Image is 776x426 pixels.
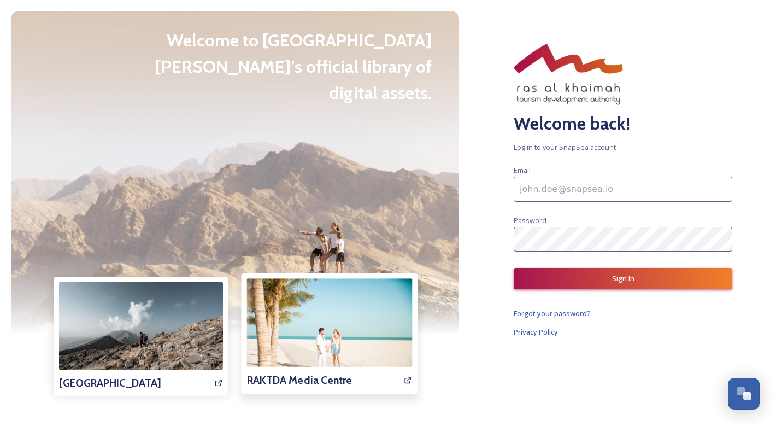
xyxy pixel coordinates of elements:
[246,372,352,388] h3: RAKTDA Media Centre
[514,307,732,320] a: Forgot your password?
[59,375,161,391] h3: [GEOGRAPHIC_DATA]
[514,327,558,337] span: Privacy Policy
[514,325,732,339] a: Privacy Policy
[514,215,546,225] span: Password
[59,282,223,392] img: af43f390-05ef-4fa9-bb37-4833bd5513fb.jpg
[246,278,412,388] a: RAKTDA Media Centre
[514,268,732,289] button: Sign In
[728,378,760,410] button: Open Chat
[514,308,591,318] span: Forgot your password?
[246,278,412,389] img: 7e8a814c-968e-46a8-ba33-ea04b7243a5d.jpg
[59,282,223,391] a: [GEOGRAPHIC_DATA]
[514,142,732,153] span: Log in to your SnapSea account
[514,44,623,105] img: RAKTDA_ENG_NEW%20STACKED%20LOGO_RGB.png
[514,177,732,202] input: john.doe@snapsea.io
[514,110,732,137] h2: Welcome back!
[514,165,531,175] span: Email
